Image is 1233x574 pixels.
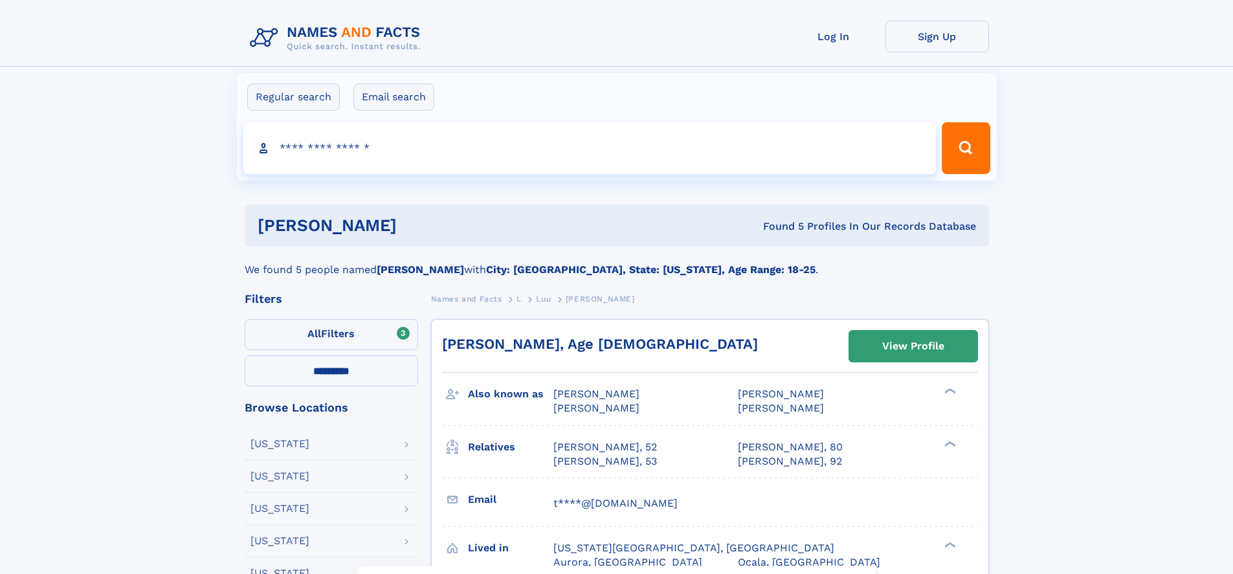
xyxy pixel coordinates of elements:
[553,454,657,469] a: [PERSON_NAME], 53
[553,402,639,414] span: [PERSON_NAME]
[307,327,321,340] span: All
[738,402,824,414] span: [PERSON_NAME]
[468,489,553,511] h3: Email
[377,263,464,276] b: [PERSON_NAME]
[247,83,340,111] label: Regular search
[245,293,418,305] div: Filters
[245,21,431,56] img: Logo Names and Facts
[782,21,885,52] a: Log In
[942,122,990,174] button: Search Button
[431,291,502,307] a: Names and Facts
[553,542,834,554] span: [US_STATE][GEOGRAPHIC_DATA], [GEOGRAPHIC_DATA]
[442,336,758,352] a: [PERSON_NAME], Age [DEMOGRAPHIC_DATA]
[553,440,657,454] a: [PERSON_NAME], 52
[849,331,977,362] a: View Profile
[580,219,976,234] div: Found 5 Profiles In Our Records Database
[486,263,816,276] b: City: [GEOGRAPHIC_DATA], State: [US_STATE], Age Range: 18-25
[553,388,639,400] span: [PERSON_NAME]
[250,536,309,546] div: [US_STATE]
[250,471,309,481] div: [US_STATE]
[517,294,522,304] span: L
[941,387,957,395] div: ❯
[468,383,553,405] h3: Also known as
[738,440,843,454] a: [PERSON_NAME], 80
[245,402,418,414] div: Browse Locations
[536,294,551,304] span: Luu
[243,122,937,174] input: search input
[941,439,957,448] div: ❯
[566,294,635,304] span: [PERSON_NAME]
[738,454,842,469] a: [PERSON_NAME], 92
[258,217,580,234] h1: [PERSON_NAME]
[245,247,989,278] div: We found 5 people named with .
[536,291,551,307] a: Luu
[882,331,944,361] div: View Profile
[468,436,553,458] h3: Relatives
[553,556,702,568] span: Aurora, [GEOGRAPHIC_DATA]
[517,291,522,307] a: L
[738,388,824,400] span: [PERSON_NAME]
[468,537,553,559] h3: Lived in
[885,21,989,52] a: Sign Up
[353,83,434,111] label: Email search
[941,540,957,549] div: ❯
[250,503,309,514] div: [US_STATE]
[250,439,309,449] div: [US_STATE]
[738,556,880,568] span: Ocala, [GEOGRAPHIC_DATA]
[245,319,418,350] label: Filters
